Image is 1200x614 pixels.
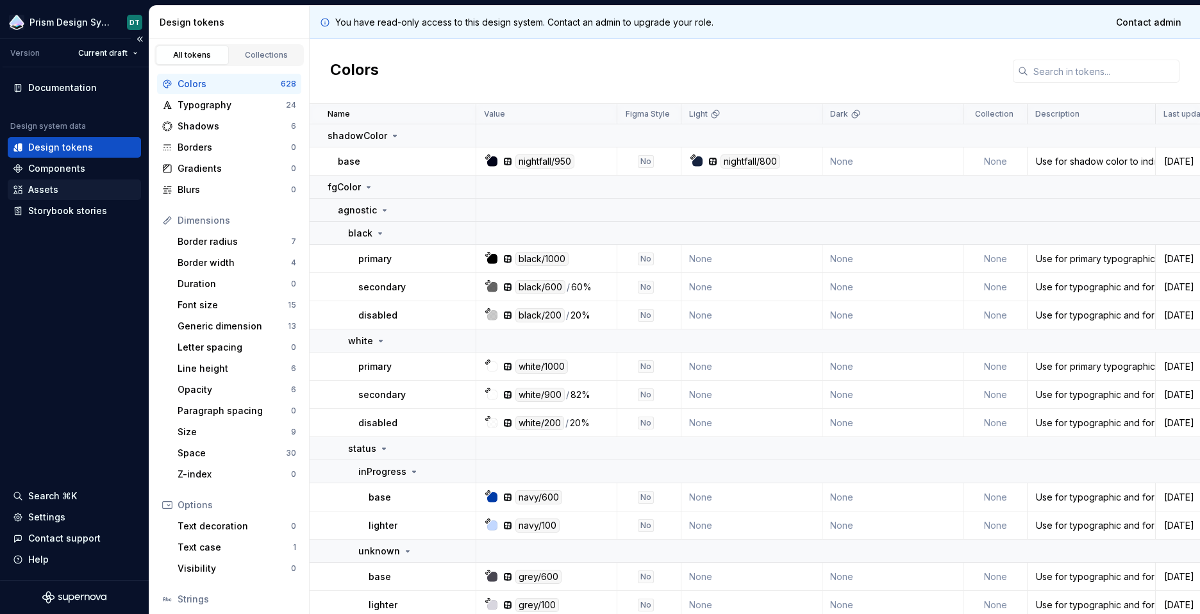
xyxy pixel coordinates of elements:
a: Generic dimension13 [172,316,301,336]
td: None [822,483,963,511]
div: white/200 [515,416,564,430]
a: Z-index0 [172,464,301,485]
button: Current draft [72,44,144,62]
div: Components [28,162,85,175]
span: Contact admin [1116,16,1181,29]
div: No [638,253,654,265]
div: Strings [178,593,296,606]
a: Settings [8,507,141,527]
div: 15 [288,300,296,310]
div: Paragraph spacing [178,404,291,417]
td: None [963,409,1028,437]
div: No [638,309,654,322]
div: 628 [281,79,296,89]
p: base [369,491,391,504]
div: 0 [291,406,296,416]
p: shadowColor [328,129,387,142]
td: None [681,409,822,437]
a: Paragraph spacing0 [172,401,301,421]
div: Blurs [178,183,291,196]
div: Space [178,447,286,460]
button: Search ⌘K [8,486,141,506]
div: Contact support [28,532,101,545]
a: Letter spacing0 [172,337,301,358]
a: Font size15 [172,295,301,315]
p: primary [358,253,392,265]
div: 60% [571,280,592,294]
p: Name [328,109,350,119]
div: No [638,155,654,168]
div: Use for typographic and foreground elements such as icons that require a lesser visual hierarchy ... [1028,388,1154,401]
div: No [638,491,654,504]
td: None [681,563,822,591]
a: Border width4 [172,253,301,273]
div: 30 [286,448,296,458]
a: Colors628 [157,74,301,94]
p: agnostic [338,204,377,217]
div: No [638,570,654,583]
div: DT [129,17,140,28]
p: disabled [358,309,397,322]
div: Shadows [178,120,291,133]
p: white [348,335,373,347]
div: All tokens [160,50,224,60]
p: inProgress [358,465,406,478]
td: None [681,381,822,409]
a: Line height6 [172,358,301,379]
a: Gradients0 [157,158,301,179]
td: None [963,147,1028,176]
td: None [963,483,1028,511]
div: Assets [28,183,58,196]
a: Visibility0 [172,558,301,579]
div: Text case [178,541,293,554]
p: black [348,227,372,240]
button: Collapse sidebar [131,30,149,48]
div: Search ⌘K [28,490,77,502]
div: 6 [291,363,296,374]
div: Storybook stories [28,204,107,217]
div: No [638,388,654,401]
div: black/1000 [515,252,569,266]
p: disabled [358,417,397,429]
a: Storybook stories [8,201,141,221]
div: nightfall/800 [721,154,780,169]
div: grey/600 [515,570,562,584]
a: Blurs0 [157,179,301,200]
div: Design tokens [160,16,304,29]
td: None [963,563,1028,591]
div: white/900 [515,388,565,402]
div: No [638,599,654,611]
div: 0 [291,185,296,195]
td: None [681,245,822,273]
div: Font size [178,299,288,311]
p: lighter [369,519,397,532]
button: Help [8,549,141,570]
div: Settings [28,511,65,524]
div: 82% [571,388,590,402]
div: 0 [291,521,296,531]
div: Duration [178,278,291,290]
div: Design tokens [28,141,93,154]
div: 9 [291,427,296,437]
div: 4 [291,258,296,268]
div: Use for shadow color to indicate elevation [1028,155,1154,168]
div: Use for typographic and foreground elements when needing to communicate the the status represente... [1028,570,1154,583]
p: base [338,155,360,168]
img: 106765b7-6fc4-4b5d-8be0-32f944830029.png [9,15,24,30]
div: 0 [291,563,296,574]
p: Dark [830,109,848,119]
div: Dimensions [178,214,296,227]
div: Visibility [178,562,291,575]
button: Contact support [8,528,141,549]
p: Value [484,109,505,119]
a: Text case1 [172,537,301,558]
div: Use for primary typographic and foreground elements such as icons. This is the default UI color f... [1028,253,1154,265]
td: None [681,301,822,329]
td: None [822,409,963,437]
p: secondary [358,281,406,294]
div: 0 [291,469,296,479]
td: None [681,483,822,511]
div: black/200 [515,308,565,322]
h2: Colors [330,60,379,83]
div: / [566,388,569,402]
